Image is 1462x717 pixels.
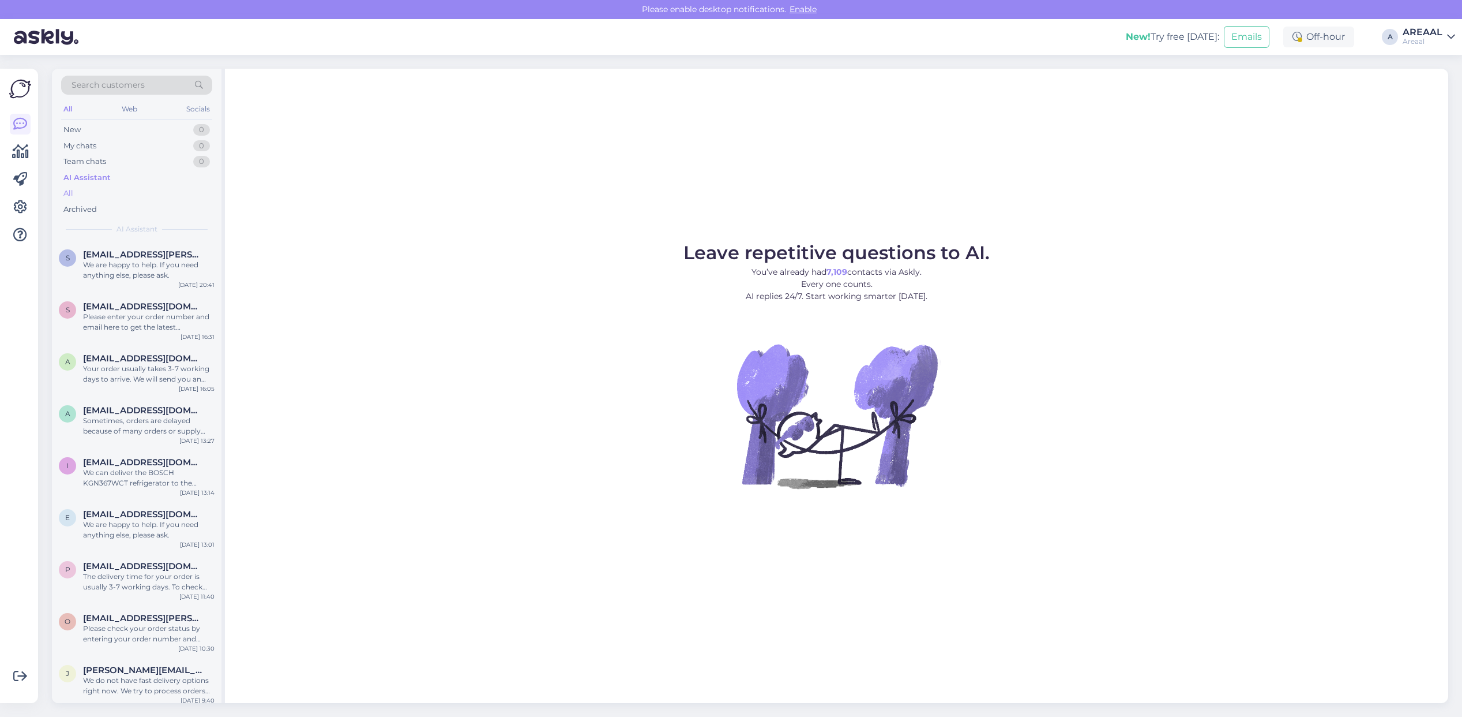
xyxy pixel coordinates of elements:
div: AI Assistant [63,172,111,184]
span: Leave repetitive questions to AI. [683,241,990,264]
img: No Chat active [733,312,941,520]
span: aasorgmarie@gmail.com [83,405,203,416]
span: ilmar.lehtpuu@hotmail.com [83,457,203,468]
span: jana.nugis@gmail.com [83,665,203,675]
div: A [1382,29,1398,45]
div: AREAAL [1403,28,1442,37]
div: [DATE] 9:40 [181,696,215,705]
span: s [66,253,70,262]
div: Try free [DATE]: [1126,30,1219,44]
a: AREAALAreaal [1403,28,1455,46]
div: Please enter your order number and email here to get the latest information on your order deliver... [83,312,215,333]
div: Off-hour [1283,27,1354,47]
div: My chats [63,140,96,152]
span: aleksejdegtjarjov@gmail.com [83,353,203,364]
div: [DATE] 13:27 [179,436,215,445]
span: Sergei1045@mail.ru [83,301,203,312]
div: Team chats [63,156,106,167]
div: We can deliver the BOSCH KGN367WCT refrigerator to the entrance of your building. We do not bring... [83,468,215,488]
div: [DATE] 10:30 [178,644,215,653]
div: We are happy to help. If you need anything else, please ask. [83,260,215,281]
span: a [65,357,70,366]
div: We are happy to help. If you need anything else, please ask. [83,520,215,540]
div: Areaal [1403,37,1442,46]
div: All [63,188,73,199]
b: New! [1126,31,1151,42]
div: Sometimes, orders are delayed because of many orders or supply problems. We are trying our best t... [83,416,215,436]
div: We do not have fast delivery options right now. We try to process orders quickly. Please check yo... [83,675,215,696]
div: [DATE] 16:05 [179,384,215,393]
div: The delivery time for your order is usually 3-7 working days. To check your order status, please ... [83,572,215,592]
button: Emails [1224,26,1269,48]
span: Puskinkristofer@gmail.com [83,561,203,572]
span: AI Assistant [116,224,157,234]
div: Web [119,102,140,117]
div: [DATE] 16:31 [181,333,215,341]
span: Search customers [72,79,145,91]
div: [DATE] 11:40 [179,592,215,601]
div: 0 [193,124,210,136]
div: [DATE] 13:01 [180,540,215,549]
span: a [65,409,70,418]
div: Socials [184,102,212,117]
span: ots.rene@gmail.com [83,613,203,623]
span: o [65,617,70,626]
div: Your order usually takes 3-7 working days to arrive. We will send you an email with the exact del... [83,364,215,384]
div: All [61,102,74,117]
span: silja.nellis@gmail.com [83,249,203,260]
div: Please check your order status by entering your order number and email here: - [URL][DOMAIN_NAME]... [83,623,215,644]
div: [DATE] 20:41 [178,281,215,289]
span: j [66,669,69,678]
div: New [63,124,81,136]
span: P [65,565,70,574]
span: ejietvisi@gmail.com [83,509,203,520]
div: 0 [193,140,210,152]
div: 0 [193,156,210,167]
div: Archived [63,204,97,215]
p: You’ve already had contacts via Askly. Every one counts. AI replies 24/7. Start working smarter [... [683,266,990,303]
span: S [66,305,70,314]
div: [DATE] 13:14 [180,488,215,497]
span: e [65,513,70,522]
span: i [66,461,69,470]
b: 7,109 [826,267,847,277]
span: Enable [786,4,820,14]
img: Askly Logo [9,78,31,100]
